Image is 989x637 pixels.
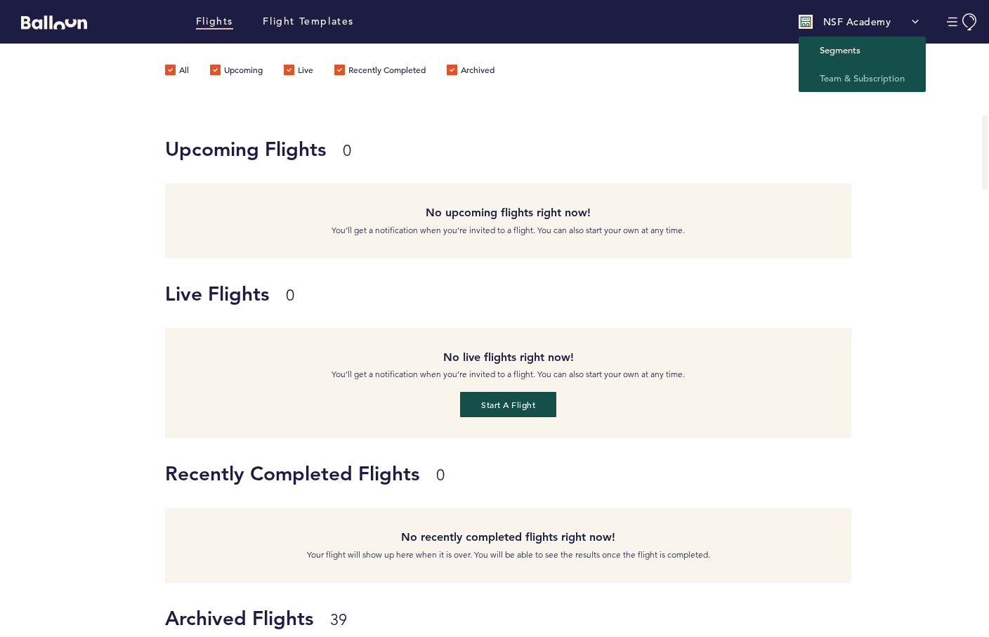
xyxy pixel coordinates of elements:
[11,14,87,29] a: Balloon
[343,141,351,160] small: 0
[334,65,426,79] label: Recently Completed
[286,286,294,305] small: 0
[263,14,354,29] a: Flight Templates
[165,135,841,163] h1: Upcoming Flights
[792,8,926,36] button: NSF Academy
[176,367,841,381] p: You’ll get a notification when you’re invited to a flight. You can also start your own at any time.
[460,392,556,417] button: Start a flight
[165,604,978,632] h1: Archived Flights
[436,466,445,485] small: 0
[176,548,841,562] p: Your flight will show up here when it is over. You will be able to see the results once the fligh...
[165,459,841,487] h1: Recently Completed Flights
[165,65,189,79] label: All
[196,14,233,29] a: Flights
[176,529,841,546] h4: No recently completed flights right now!
[176,223,841,237] p: You’ll get a notification when you’re invited to a flight. You can also start your own at any time.
[165,280,841,308] h1: Live Flights
[799,37,926,92] ul: NSF Academy
[176,204,841,221] h4: No upcoming flights right now!
[823,15,891,29] p: NSF Academy
[284,65,313,79] label: Live
[820,65,905,93] a: Team & Subscription
[947,13,978,31] button: Manage Account
[176,349,841,366] h4: No live flights right now!
[21,15,87,29] svg: Balloon
[210,65,263,79] label: Upcoming
[447,65,494,79] label: Archived
[330,610,347,629] small: 39
[820,37,905,65] a: Segments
